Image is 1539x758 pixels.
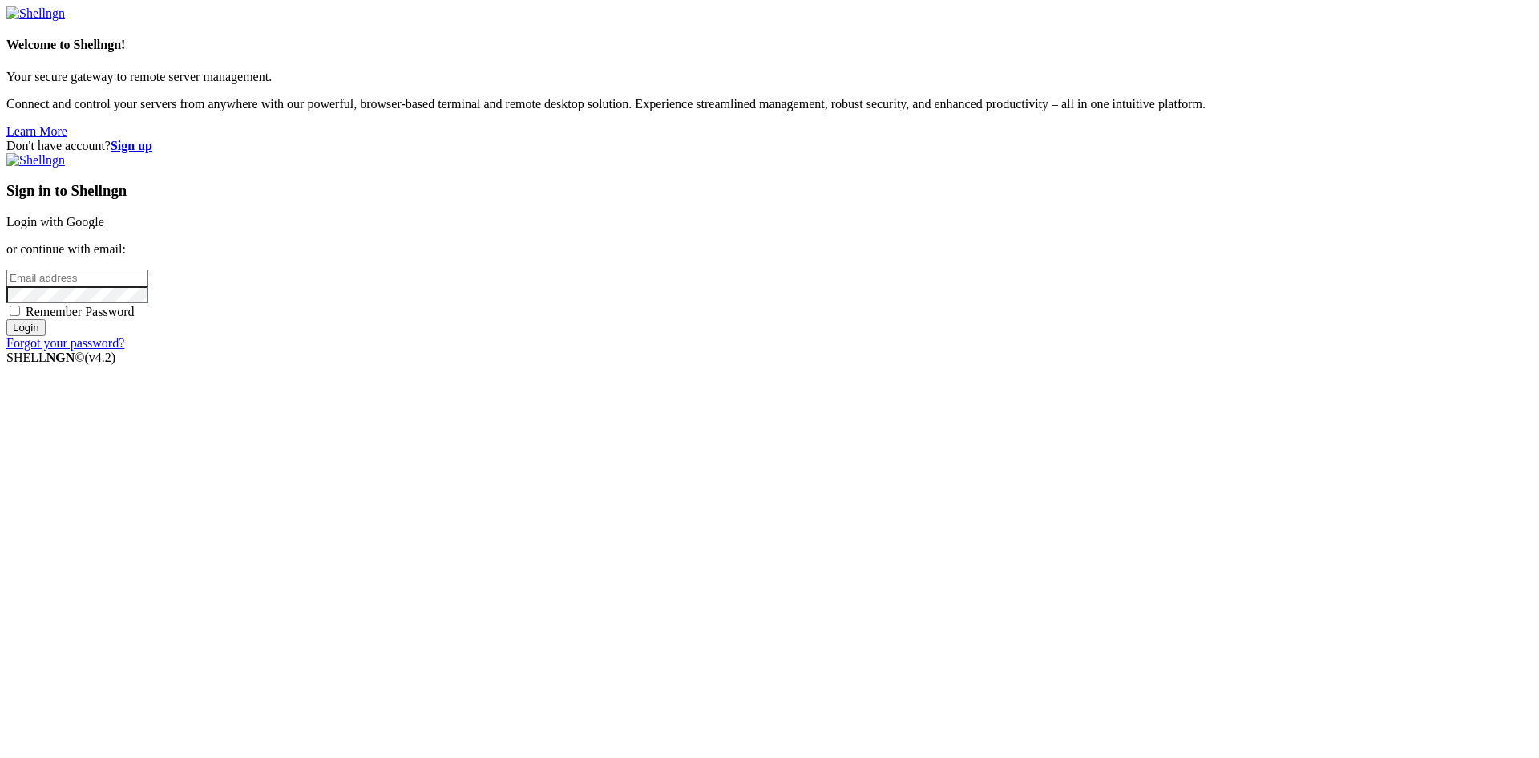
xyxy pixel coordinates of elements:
a: Forgot your password? [6,336,124,350]
a: Login with Google [6,215,104,229]
input: Email address [6,270,148,286]
span: SHELL © [6,351,115,364]
input: Remember Password [10,306,20,316]
span: Remember Password [26,305,135,318]
h4: Welcome to Shellngn! [6,38,1533,52]
p: Connect and control your servers from anywhere with our powerful, browser-based terminal and remo... [6,97,1533,111]
p: Your secure gateway to remote server management. [6,70,1533,84]
input: Login [6,319,46,336]
a: Sign up [111,139,152,152]
div: Don't have account? [6,139,1533,153]
p: or continue with email: [6,242,1533,257]
img: Shellngn [6,153,65,168]
a: Learn More [6,124,67,138]
b: NGN [46,351,75,364]
span: 4.2.0 [85,351,116,364]
h3: Sign in to Shellngn [6,182,1533,200]
img: Shellngn [6,6,65,21]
